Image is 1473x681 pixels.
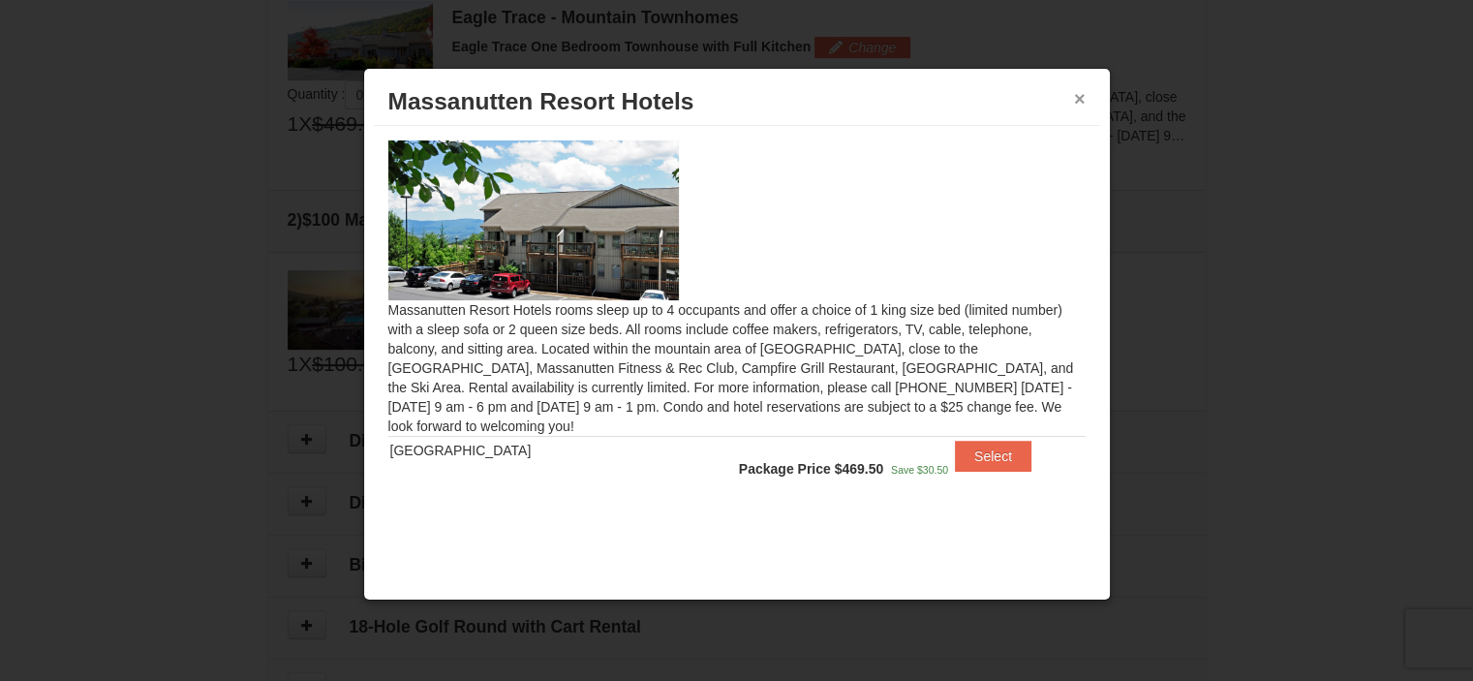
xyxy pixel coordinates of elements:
img: 19219026-1-e3b4ac8e.jpg [388,140,679,299]
button: Select [955,441,1031,472]
div: Massanutten Resort Hotels rooms sleep up to 4 occupants and offer a choice of 1 king size bed (li... [374,126,1100,516]
div: [GEOGRAPHIC_DATA] [390,441,614,460]
span: Massanutten Resort Hotels [388,88,694,114]
button: × [1074,89,1086,108]
strong: Package Price $469.50 [739,461,883,477]
span: Save $30.50 [891,464,948,476]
